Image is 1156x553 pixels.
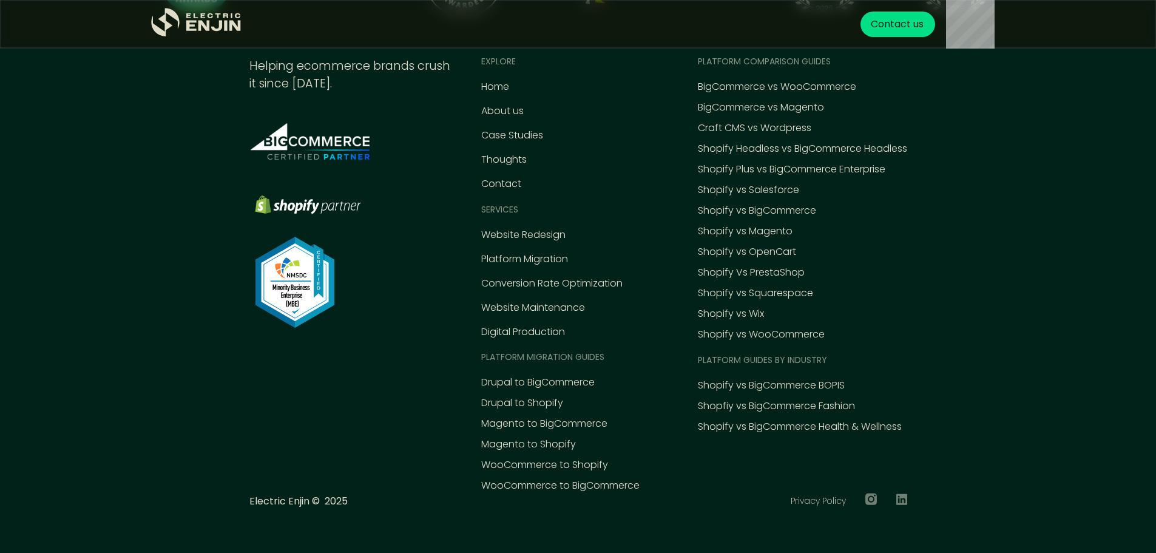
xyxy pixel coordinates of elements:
[481,203,518,216] div: Services
[698,121,811,135] a: Craft CMS vs Wordpress
[698,55,831,68] div: Platform comparison Guides
[698,162,885,177] a: Shopify Plus vs BigCommerce Enterprise
[698,354,827,367] div: Platform guides by industry
[481,396,563,410] a: Drupal to Shopify
[481,228,566,242] a: Website Redesign
[481,416,607,431] a: Magento to BigCommerce
[698,286,813,300] a: Shopify vs Squarespace
[698,80,856,94] a: BigCommerce vs WooCommerce
[481,152,527,167] a: Thoughts
[698,100,824,115] a: BigCommerce vs Magento
[698,183,799,197] a: Shopify vs Salesforce
[481,375,595,390] a: Drupal to BigCommerce
[151,8,242,41] a: home
[481,351,604,364] div: Platform MIGRATION Guides
[698,327,825,342] a: Shopify vs WooCommerce
[871,17,924,32] div: Contact us
[481,300,585,315] a: Website Maintenance
[249,58,452,93] div: Helping ecommerce brands crush it since [DATE].
[698,141,907,156] a: Shopify Headless vs BigCommerce Headless
[481,80,509,94] a: Home
[698,224,793,239] a: Shopify vs Magento
[481,252,568,266] a: Platform Migration
[481,104,524,118] a: About us
[249,494,348,509] p: Electric Enjin © 2025
[698,203,816,218] a: Shopify vs BigCommerce
[698,307,764,321] a: Shopify vs Wix
[481,55,516,68] div: EXPLORE
[481,458,608,472] a: WooCommerce to Shopify
[698,245,796,259] a: Shopify vs OpenCart
[481,478,640,493] a: WooCommerce to BigCommerce
[481,325,565,339] a: Digital Production
[698,399,855,413] a: Shopfiy vs BigCommerce Fashion
[698,265,805,280] a: Shopify Vs PrestaShop
[698,378,845,393] a: Shopify vs BigCommerce BOPIS
[481,177,521,191] a: Contact
[481,437,576,452] a: Magento to Shopify
[860,12,935,37] a: Contact us
[481,128,543,143] a: Case Studies
[481,276,623,291] a: Conversion Rate Optimization
[698,419,902,434] a: Shopify vs BigCommerce Health & Wellness
[791,495,846,507] a: Privacy Policy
